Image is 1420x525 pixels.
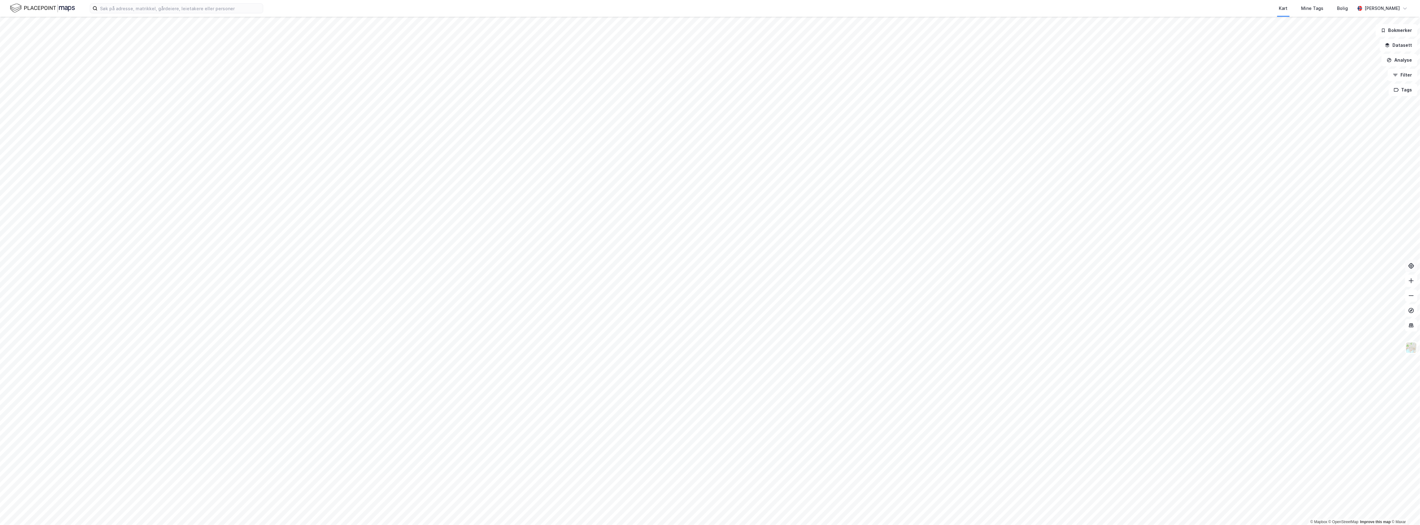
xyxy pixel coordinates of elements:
[1389,495,1420,525] iframe: Chat Widget
[1301,5,1324,12] div: Mine Tags
[1329,520,1359,524] a: OpenStreetMap
[1337,5,1348,12] div: Bolig
[1405,342,1417,354] img: Z
[1382,54,1418,66] button: Analyse
[1360,520,1391,524] a: Improve this map
[1310,520,1327,524] a: Mapbox
[1365,5,1400,12] div: [PERSON_NAME]
[1279,5,1288,12] div: Kart
[1380,39,1418,51] button: Datasett
[10,3,75,14] img: logo.f888ab2527a4732fd821a326f86c7f29.svg
[1389,84,1418,96] button: Tags
[1388,69,1418,81] button: Filter
[1389,495,1420,525] div: Kontrollprogram for chat
[1376,24,1418,37] button: Bokmerker
[98,4,263,13] input: Søk på adresse, matrikkel, gårdeiere, leietakere eller personer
